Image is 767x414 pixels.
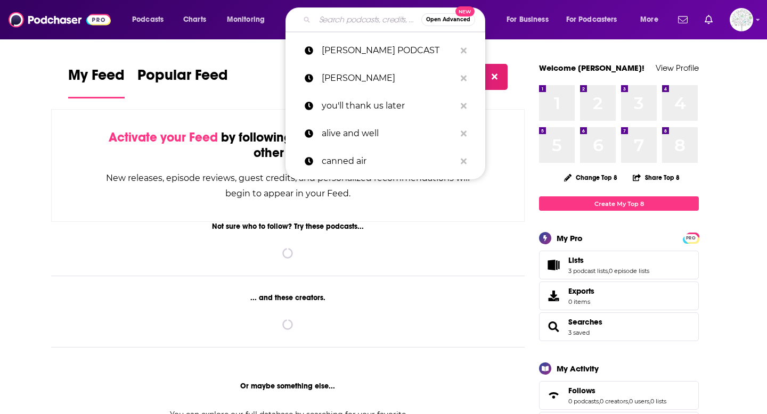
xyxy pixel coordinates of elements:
div: My Pro [557,233,583,243]
a: Follows [543,388,564,403]
a: Popular Feed [137,66,228,98]
a: Searches [543,319,564,334]
a: My Feed [68,66,125,98]
div: New releases, episode reviews, guest credits, and personalized recommendations will begin to appe... [105,170,471,201]
a: 3 podcast lists [568,267,608,275]
span: , [608,267,609,275]
button: Share Top 8 [632,167,680,188]
div: ... and these creators. [51,293,525,302]
span: For Business [507,12,549,27]
a: Exports [539,281,699,310]
a: Welcome [PERSON_NAME]! [539,63,644,73]
span: Activate your Feed [109,129,218,145]
a: you'll thank us later [285,92,485,120]
a: 0 episode lists [609,267,649,275]
a: canned air [285,147,485,175]
span: New [455,6,475,16]
a: Lists [543,258,564,272]
a: 0 lists [650,398,666,405]
p: PAPAYA PODCAST [322,37,455,64]
p: Dr. Lisa Foxx [322,64,455,92]
span: Lists [539,251,699,279]
img: Podchaser - Follow, Share and Rate Podcasts [9,10,111,30]
span: My Feed [68,66,125,90]
span: Follows [568,386,595,395]
a: Charts [176,11,213,28]
p: canned air [322,147,455,175]
a: Searches [568,317,602,327]
span: Follows [539,381,699,410]
div: My Activity [557,363,599,374]
span: Charts [183,12,206,27]
button: open menu [633,11,672,28]
a: [PERSON_NAME] PODCAST [285,37,485,64]
button: open menu [219,11,279,28]
a: 0 podcasts [568,398,599,405]
div: Search podcasts, credits, & more... [296,7,495,32]
a: [PERSON_NAME] [285,64,485,92]
a: Show notifications dropdown [674,11,692,29]
span: , [649,398,650,405]
span: Lists [568,255,584,265]
span: Searches [539,312,699,341]
span: More [640,12,658,27]
a: 0 creators [600,398,628,405]
a: View Profile [656,63,699,73]
div: Or maybe something else... [51,382,525,391]
span: 0 items [568,298,594,305]
span: Logged in as WunderTanya [730,8,753,31]
button: Change Top 8 [558,171,624,184]
div: Not sure who to follow? Try these podcasts... [51,222,525,231]
span: Podcasts [132,12,164,27]
span: For Podcasters [566,12,617,27]
p: alive and well [322,120,455,147]
a: 0 users [629,398,649,405]
button: open menu [125,11,177,28]
div: by following Podcasts, Creators, Lists, and other Users! [105,130,471,161]
a: alive and well [285,120,485,147]
a: 3 saved [568,329,590,336]
a: PRO [684,234,697,242]
img: User Profile [730,8,753,31]
button: open menu [499,11,562,28]
a: Show notifications dropdown [700,11,717,29]
span: Exports [568,286,594,296]
button: Show profile menu [730,8,753,31]
input: Search podcasts, credits, & more... [315,11,421,28]
span: , [628,398,629,405]
button: open menu [559,11,633,28]
a: Follows [568,386,666,395]
a: Create My Top 8 [539,196,699,211]
span: , [599,398,600,405]
span: Exports [543,288,564,303]
span: Monitoring [227,12,265,27]
span: Open Advanced [426,17,470,22]
p: you'll thank us later [322,92,455,120]
span: Popular Feed [137,66,228,90]
a: Lists [568,255,649,265]
button: Open AdvancedNew [421,13,475,26]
